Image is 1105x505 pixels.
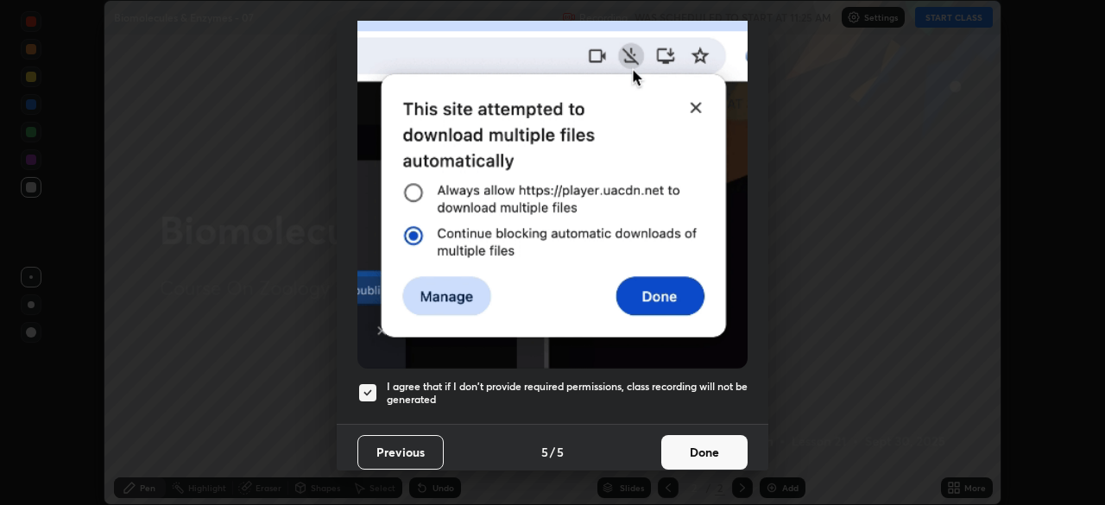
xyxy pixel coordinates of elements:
[541,443,548,461] h4: 5
[557,443,564,461] h4: 5
[357,435,444,470] button: Previous
[550,443,555,461] h4: /
[661,435,748,470] button: Done
[387,380,748,407] h5: I agree that if I don't provide required permissions, class recording will not be generated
